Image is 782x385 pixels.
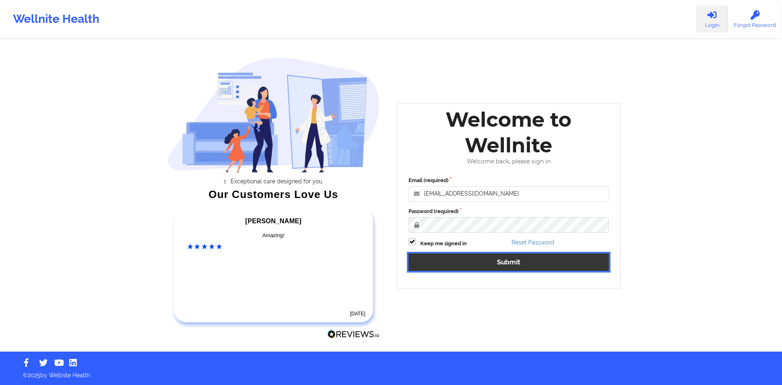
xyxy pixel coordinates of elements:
div: Welcome back, please sign in [403,158,615,165]
li: Exceptional care designed for you. [174,178,380,185]
a: Reset Password [512,239,554,246]
label: Password (required) [409,207,609,216]
span: [PERSON_NAME] [245,218,301,224]
img: Reviews.io Logo [327,330,380,339]
label: Email (required) [409,176,609,185]
img: wellnite-auth-hero_200.c722682e.png [167,57,380,172]
label: Keep me signed in [420,240,467,248]
p: © 2025 by Wellnite Health [17,365,765,379]
div: Amazing! [187,231,360,240]
input: Email address [409,186,609,202]
a: Forgot Password [728,6,782,33]
a: Login [696,6,728,33]
div: Welcome to Wellnite [403,107,615,158]
a: Reviews.io Logo [327,330,380,341]
button: Submit [409,253,609,271]
time: [DATE] [350,311,365,317]
div: Our Customers Love Us [167,190,380,198]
